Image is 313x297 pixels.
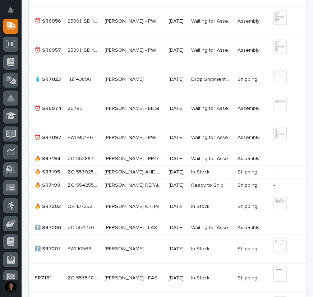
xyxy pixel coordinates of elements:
p: In Stock [191,168,211,175]
tr: 🔥 SR7195🔥 SR7195 ZO 55392565ZO 55392565 [PERSON_NAME] AND SONS CONST[PERSON_NAME] AND SONS CONST ... [29,166,306,179]
p: Ready to Ship [191,181,225,189]
p: Waiting for Assembly [191,223,233,231]
p: [PERSON_NAME] [105,75,145,83]
p: [DATE] [169,135,185,141]
p: [PERSON_NAME] - PWI [105,133,158,141]
p: Shipping [238,75,259,83]
p: ⬆️ SR7200 [34,223,63,231]
p: PWI 10566 [68,245,93,252]
p: [DATE] [169,246,185,252]
p: Assembly [238,46,261,54]
p: ⬆️ SR7201 [34,245,61,252]
p: 🔥 SR7199 [34,181,62,189]
p: JEREMY NASH - LASERCRAFT TECHNOLOGIES [105,223,164,231]
p: [DATE] [169,47,185,54]
tr: ⏰ SR6957⏰ SR6957 25891, SD 138725891, SD 1387 [PERSON_NAME] - PWI[PERSON_NAME] - PWI [DATE]Waitin... [29,36,306,65]
p: CLAY SEKELY - EASTERN METAL RECYCLING [105,274,164,281]
p: 🔥 SR7195 [34,168,61,175]
p: [DATE] [169,182,185,189]
p: SR7181 [34,274,53,281]
p: Assembly [238,154,261,162]
p: Assembly [238,104,261,112]
p: [DATE] [169,76,185,83]
p: 🔥 SR7194 [34,154,62,162]
p: In Stock [191,202,211,210]
p: [DATE] [169,169,185,175]
p: [PERSON_NAME] [105,245,145,252]
p: PWI MD146 [68,133,95,141]
p: [PERSON_NAME] - PWI [105,46,158,54]
p: - [273,225,294,231]
p: Waiting for Assembly [191,17,233,24]
tr: 🔥 SR7202🔥 SR7202 QB 137252QB 137252 [PERSON_NAME] K - [PERSON_NAME] [PERSON_NAME] SUPPLY[PERSON_N... [29,192,306,221]
p: [DATE] [169,225,185,231]
p: Waiting for Assembly [191,46,233,54]
p: QB 137252 [68,202,94,210]
p: ⏰ SR6957 [34,46,63,54]
p: Waiting for Assembly [191,154,233,162]
p: [PERSON_NAME] - PWI [105,17,158,24]
p: [DATE] [169,204,185,210]
p: 25891, SD 1386 [68,17,100,24]
p: - [273,156,294,162]
tr: ⬆️ SR7201⬆️ SR7201 PWI 10566PWI 10566 [PERSON_NAME][PERSON_NAME] [DATE]In StockIn Stock ShippingS... [29,234,306,263]
p: Waiting for Assembly [191,133,233,141]
p: BRANDEN K - WELSH STONE SUPPLY [105,202,164,210]
p: - [273,169,294,175]
p: Drop Shipment Pending [191,75,233,83]
button: users-avatar [3,280,18,295]
p: ZO 55354826 [68,274,100,281]
button: Notifications [3,3,18,18]
p: [DATE] [169,156,185,162]
p: 25891, SD 1387 [68,46,100,54]
p: 💧 SR7023 [34,75,62,83]
tr: SR7181SR7181 ZO 55354826ZO 55354826 [PERSON_NAME] - EASTERN METAL RECYCLING[PERSON_NAME] - EASTER... [29,263,306,292]
p: ZO 55392565 [68,168,100,175]
p: In Stock [191,274,211,281]
p: Shipping [238,181,259,189]
p: MESSER REPAIR AND FAB - MESSER REPAIR AND FAB [105,181,164,189]
tr: 💧 SR7023💧 SR7023 HZ 43890HZ 43890 [PERSON_NAME][PERSON_NAME] [DATE]Drop Shipment PendingDrop Ship... [29,65,306,94]
p: [DATE] [169,18,185,24]
p: ZO 55427020 [68,223,100,231]
p: In Stock [191,245,211,252]
p: 26780 [68,104,84,112]
p: ⏰ SR6974 [34,104,63,112]
p: CHRISTOPHER COX - ENGINEERED RIGGING [105,104,164,112]
tr: 🔥 SR7194🔥 SR7194 ZO 55388778ZO 55388778 [PERSON_NAME] - PROVIA LLC[PERSON_NAME] - PROVIA LLC [DAT... [29,152,306,166]
tr: 🔥 SR7199🔥 SR7199 ZO 55425533ZO 55425533 [PERSON_NAME] REPAIR AND FAB - [PERSON_NAME] REPAIR AND F... [29,179,306,192]
p: TODD JACOBSEN - PROVIA LLC [105,154,164,162]
p: ⏰ SR6956 [34,17,63,24]
tr: ⏰ SR6974⏰ SR6974 2678026780 [PERSON_NAME] - ENGINEERED RIGGING[PERSON_NAME] - ENGINEERED RIGGING ... [29,94,306,123]
p: Shipping [238,202,259,210]
p: HZ 43890 [68,75,93,83]
p: Shipping [238,168,259,175]
p: Assembly [238,133,261,141]
tr: ⬆️ SR7200⬆️ SR7200 ZO 55427020ZO 55427020 [PERSON_NAME] - LASERCRAFT TECHNOLOGIES[PERSON_NAME] - ... [29,221,306,234]
p: - [273,182,294,189]
p: 🔥 SR7202 [34,202,62,210]
p: ZO 55425533 [68,181,100,189]
tr: ⏰ SR6956⏰ SR6956 25891, SD 138625891, SD 1386 [PERSON_NAME] - PWI[PERSON_NAME] - PWI [DATE]Waitin... [29,7,306,36]
tr: ⏰ SR7097⏰ SR7097 PWI MD146PWI MD146 [PERSON_NAME] - PWI[PERSON_NAME] - PWI [DATE]Waiting for Asse... [29,123,306,152]
p: DOUG CURTIS - CURTIS AND SONS CONST [105,168,164,175]
p: Assembly [238,17,261,24]
p: [DATE] [169,275,185,281]
div: Notifications [9,7,18,19]
p: Assembly [238,223,261,231]
p: ⏰ SR7097 [34,133,63,141]
p: Shipping [238,274,259,281]
p: [DATE] [169,106,185,112]
p: Shipping [238,245,259,252]
p: Waiting for Assembly [191,104,233,112]
p: ZO 55388778 [68,154,100,162]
